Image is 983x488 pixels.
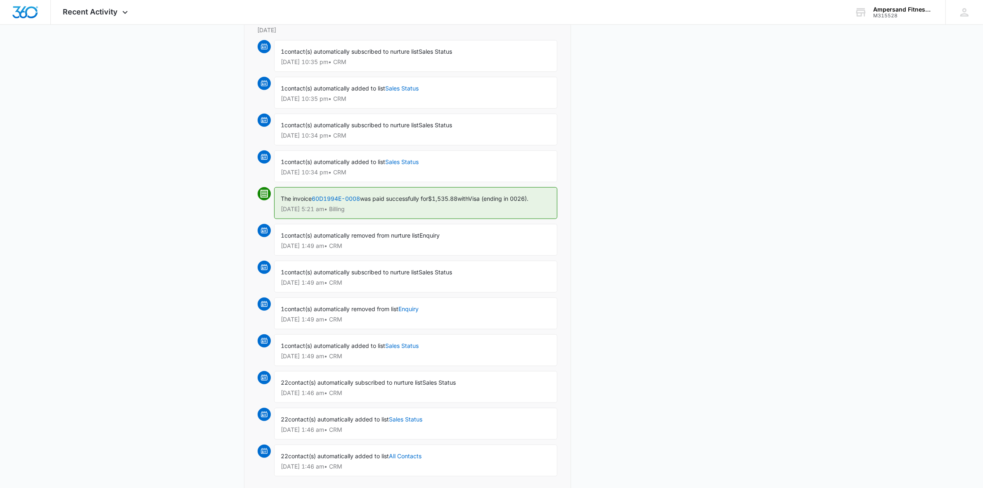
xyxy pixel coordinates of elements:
[386,158,419,165] a: Sales Status
[281,317,550,322] p: [DATE] 1:49 am • CRM
[419,121,452,129] span: Sales Status
[281,353,550,359] p: [DATE] 1:49 am • CRM
[389,416,423,423] a: Sales Status
[281,232,285,239] span: 1
[281,243,550,249] p: [DATE] 1:49 am • CRM
[420,232,440,239] span: Enquiry
[281,379,289,386] span: 22
[281,280,550,286] p: [DATE] 1:49 am • CRM
[873,13,933,19] div: account id
[469,195,529,202] span: Visa (ending in 0026).
[285,121,419,129] span: contact(s) automatically subscribed to nurture list
[419,269,452,276] span: Sales Status
[360,195,429,202] span: was paid successfully for
[285,232,420,239] span: contact(s) automatically removed from nurture list
[389,452,422,459] a: All Contacts
[13,13,20,20] img: logo_orange.svg
[281,48,285,55] span: 1
[285,342,386,349] span: contact(s) automatically added to list
[281,269,285,276] span: 1
[281,416,289,423] span: 22
[281,169,550,175] p: [DATE] 10:34 pm • CRM
[312,195,360,202] a: 60D1994E-0008
[281,158,285,165] span: 1
[281,133,550,138] p: [DATE] 10:34 pm • CRM
[281,464,550,469] p: [DATE] 1:46 am • CRM
[281,305,285,312] span: 1
[423,379,456,386] span: Sales Status
[281,195,312,202] span: The invoice
[289,452,389,459] span: contact(s) automatically added to list
[285,305,399,312] span: contact(s) automatically removed from list
[13,21,20,28] img: website_grey.svg
[285,48,419,55] span: contact(s) automatically subscribed to nurture list
[281,390,550,396] p: [DATE] 1:46 am • CRM
[399,305,419,312] a: Enquiry
[281,452,289,459] span: 22
[285,85,386,92] span: contact(s) automatically added to list
[281,342,285,349] span: 1
[63,7,118,16] span: Recent Activity
[258,26,557,34] p: [DATE]
[289,379,423,386] span: contact(s) automatically subscribed to nurture list
[419,48,452,55] span: Sales Status
[285,269,419,276] span: contact(s) automatically subscribed to nurture list
[281,427,550,433] p: [DATE] 1:46 am • CRM
[386,85,419,92] a: Sales Status
[873,6,933,13] div: account name
[281,206,550,212] p: [DATE] 5:21 am • Billing
[82,52,89,59] img: tab_keywords_by_traffic_grey.svg
[281,121,285,129] span: 1
[91,53,139,58] div: Keywords by Traffic
[458,195,469,202] span: with
[285,158,386,165] span: contact(s) automatically added to list
[23,13,40,20] div: v 4.0.25
[429,195,458,202] span: $1,535.88
[31,53,74,58] div: Domain Overview
[22,52,29,59] img: tab_domain_overview_orange.svg
[281,59,550,65] p: [DATE] 10:35 pm • CRM
[281,96,550,102] p: [DATE] 10:35 pm • CRM
[289,416,389,423] span: contact(s) automatically added to list
[21,21,91,28] div: Domain: [DOMAIN_NAME]
[281,85,285,92] span: 1
[386,342,419,349] a: Sales Status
